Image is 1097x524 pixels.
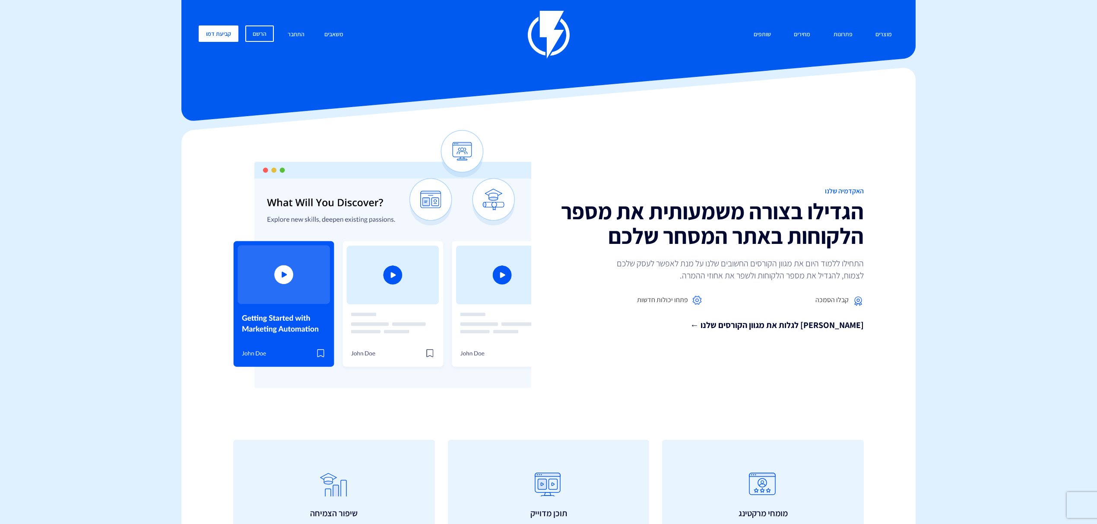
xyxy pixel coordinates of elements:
[605,257,864,281] p: התחילו ללמוד היום את מגוון הקורסים החשובים שלנו על מנת לאפשר לעסק שלכם לצמוח, להגדיל את מספר הלקו...
[671,508,855,518] h3: מומחי מרקטינג
[199,25,238,42] a: קביעת דמו
[457,508,641,518] h3: תוכן מדוייק
[815,295,849,305] span: קבלו הסמכה
[787,25,817,44] a: מחירים
[637,295,688,305] span: פתחו יכולות חדשות
[555,199,864,248] h2: הגדילו בצורה משמעותית את מספר הלקוחות באתר המסחר שלכם
[318,25,350,44] a: משאבים
[245,25,274,42] a: הרשם
[827,25,859,44] a: פתרונות
[747,25,777,44] a: שותפים
[555,319,864,331] a: [PERSON_NAME] לגלות את מגוון הקורסים שלנו ←
[242,508,426,518] h3: שיפור הצמיחה
[555,187,864,195] h1: האקדמיה שלנו
[281,25,311,44] a: התחבר
[869,25,898,44] a: מוצרים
